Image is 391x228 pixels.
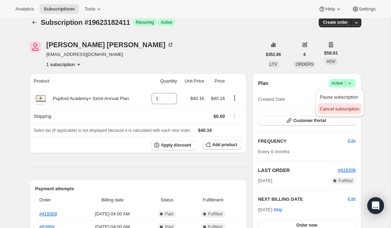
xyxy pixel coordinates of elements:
[296,62,313,67] span: ORDERS
[266,52,281,57] span: $352.86
[161,20,172,25] span: Active
[30,41,41,52] span: Tanya Schneck
[46,61,82,68] button: Product actions
[303,52,306,57] span: 6
[274,206,282,213] span: Skip
[190,96,204,101] span: $40.16
[80,211,145,218] span: [DATE] · 04:00 AM
[80,4,106,14] button: Tools
[39,4,79,14] button: Subscriptions
[35,185,242,192] h2: Payment attempts
[258,80,268,87] h2: Plan
[262,50,285,59] button: $352.86
[258,196,348,203] h2: NEXT BILLING DATE
[318,91,361,102] button: Pause subscription
[30,108,146,124] th: Shipping
[80,197,145,204] span: Billing date
[151,140,195,150] button: Apply discount
[39,211,57,216] a: #419309
[319,17,352,27] button: Create order
[229,112,240,119] button: Shipping actions
[325,6,335,12] span: Help
[258,207,282,212] span: [DATE] ·
[34,128,191,133] span: Sales tax (if applicable) is not displayed because it is calculated with each new order.
[270,62,277,67] span: LTV
[208,211,222,217] span: Fulfilled
[338,167,356,174] button: #419309
[314,4,346,14] button: Help
[258,149,289,154] span: Every 6 months
[324,50,338,57] span: $58.81
[367,197,384,214] div: Open Intercom Messenger
[348,4,380,14] button: Settings
[84,6,95,12] span: Tools
[299,50,310,59] button: 6
[161,142,191,148] span: Apply discount
[320,94,358,100] span: Pause subscription
[348,138,355,145] span: Edit
[320,106,359,112] span: Cancel subscription
[48,95,129,102] div: Pupford Academy+ Semi-Annual Plan
[258,167,338,174] h2: LAST ORDER
[214,114,225,119] span: $0.00
[189,197,237,204] span: Fulfillment
[323,20,348,25] span: Create order
[359,6,376,12] span: Settings
[270,204,287,215] button: Skip
[136,20,154,25] span: Recurring
[344,136,360,147] button: Edit
[35,192,78,208] th: Order
[345,80,346,86] span: |
[46,51,174,58] span: [EMAIL_ADDRESS][DOMAIN_NAME]
[198,128,212,133] span: $40.16
[258,138,348,145] h2: FREQUENCY
[44,6,75,12] span: Subscriptions
[348,196,355,203] button: Edit
[30,17,39,27] button: Subscriptions
[258,96,285,103] span: Created Date
[179,73,206,89] th: Unit Price
[338,168,356,173] a: #419309
[332,80,353,87] span: Active
[293,118,326,123] span: Customer Portal
[212,142,237,148] span: Add product
[15,6,34,12] span: Analytics
[165,211,173,217] span: Paid
[211,96,225,101] span: $40.16
[202,140,241,150] button: Add product
[145,73,179,89] th: Quantity
[258,116,355,126] button: Customer Portal
[206,73,227,89] th: Price
[326,59,335,64] span: AOV
[41,19,130,26] span: Subscription #19623182411
[296,222,317,228] span: Order now
[11,4,38,14] button: Analytics
[258,177,272,184] span: [DATE]
[34,92,48,106] img: product img
[149,197,185,204] span: Status
[318,103,361,114] button: Cancel subscription
[338,178,353,184] span: Fulfilled
[229,94,240,102] button: Product actions
[30,73,146,89] th: Product
[46,41,174,48] div: [PERSON_NAME] [PERSON_NAME]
